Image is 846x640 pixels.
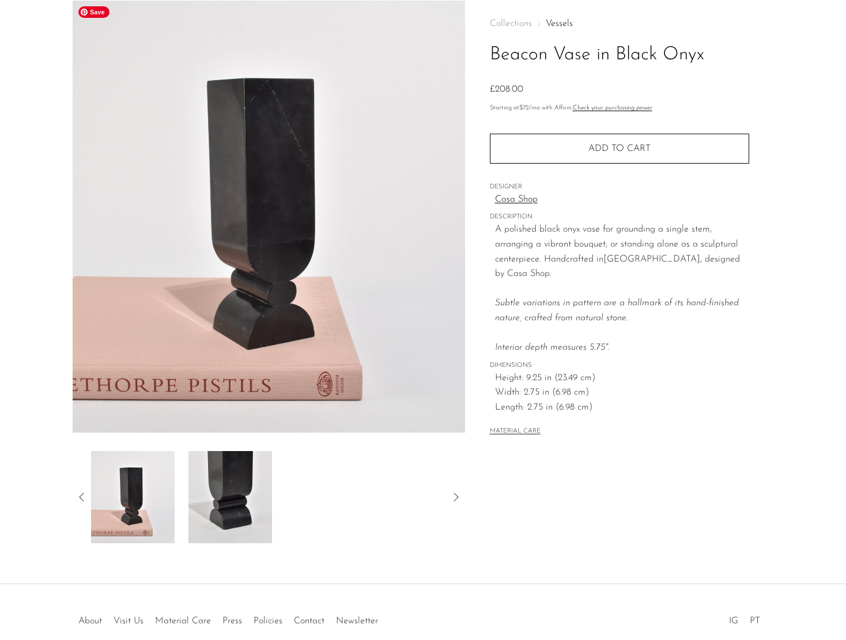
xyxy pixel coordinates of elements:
a: Check your purchasing power - Learn more about Affirm Financing (opens in modal) [573,105,652,111]
p: A polished black onyx vase for grounding a single stem, arranging a vibrant bouquet, or standing ... [495,222,749,355]
span: £208.00 [490,85,523,94]
span: Save [78,6,109,18]
a: Casa Shop [495,192,749,207]
img: Beacon Vase in Black Onyx [91,451,175,543]
a: About [78,616,102,626]
a: Contact [294,616,324,626]
span: $72 [519,105,529,111]
img: Beacon Vase in Black Onyx [188,451,272,543]
span: DESCRIPTION [490,212,749,222]
em: Subtle variations in pattern are a hallmark of its hand-finished nature, crafted from natural sto... [495,298,739,352]
img: Beacon Vase in Black Onyx [73,1,465,433]
button: Add to cart [490,134,749,164]
span: Length: 2.75 in (6.98 cm) [495,400,749,415]
a: Visit Us [114,616,143,626]
a: PT [750,616,760,626]
ul: Quick links [73,607,384,629]
a: IG [729,616,738,626]
h1: Beacon Vase in Black Onyx [490,40,749,70]
button: MATERIAL CARE [490,427,541,436]
span: Height: 9.25 in (23.49 cm) [495,371,749,386]
span: Width: 2.75 in (6.98 cm) [495,385,749,400]
span: Collections [490,19,532,28]
a: Vessels [546,19,573,28]
nav: Breadcrumbs [490,19,749,28]
a: Material Care [155,616,211,626]
ul: Social Medias [723,607,766,629]
span: DIMENSIONS [490,361,749,371]
span: Add to cart [588,144,651,153]
a: Press [222,616,242,626]
p: Starting at /mo with Affirm. [490,103,749,113]
span: DESIGNER [490,182,749,192]
a: Policies [254,616,282,626]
